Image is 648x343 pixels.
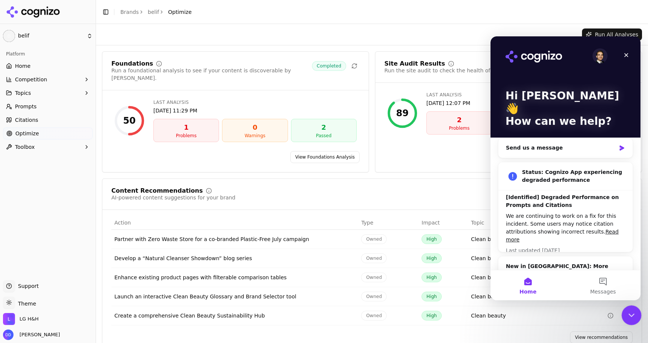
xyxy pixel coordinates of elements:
[15,301,36,307] span: Theme
[471,293,506,300] a: Clean beauty
[148,8,159,16] a: belif
[18,33,84,39] span: belif
[361,253,387,263] span: Owned
[114,219,355,226] div: Action
[361,273,387,282] span: Owned
[111,194,235,201] div: AI-powered content suggestions for your brand
[120,8,192,16] nav: breadcrumb
[3,60,93,72] a: Home
[153,107,357,114] div: [DATE] 11:29 PM
[114,312,355,319] div: Create a comprehensive Clean Beauty Sustainability Hub
[3,127,93,139] a: Optimize
[582,28,642,40] button: Run All Analyses
[157,122,216,133] div: 1
[114,235,355,243] div: Partner with Zero Waste Store for a co-branded Plastic-Free July campaign
[15,62,30,70] span: Home
[3,141,93,153] button: Toolbox
[3,330,13,340] img: Dmitry Dobrenko
[471,219,586,226] div: Topic
[111,61,153,67] div: Foundations
[15,116,38,124] span: Citations
[225,122,284,133] div: 0
[3,114,93,126] a: Citations
[168,8,192,16] span: Optimize
[153,99,357,105] div: Last Analysis
[471,255,506,262] a: Clean beauty
[361,311,387,321] span: Owned
[75,234,150,264] button: Messages
[426,99,630,107] div: [DATE] 12:07 PM
[471,274,506,281] a: Clean beauty
[120,9,139,15] a: Brands
[3,330,60,340] button: Open user button
[290,151,360,163] a: View Foundations Analysis
[3,313,39,325] button: Open organization switcher
[225,133,284,139] div: Warnings
[430,115,489,125] div: 2
[8,220,142,271] div: New in [GEOGRAPHIC_DATA]: More Models, Sentiment Scores, and Prompt Insights!
[129,12,142,25] div: Close
[396,107,408,119] div: 89
[3,48,93,60] div: Platform
[3,313,15,325] img: LG H&H
[361,219,415,226] div: Type
[421,273,442,282] span: High
[421,292,442,301] span: High
[157,133,216,139] div: Problems
[426,92,630,98] div: Last Analysis
[384,67,548,74] div: Run the site audit to check the health of your existing content
[622,306,642,325] iframe: Intercom live chat
[16,331,60,338] span: [PERSON_NAME]
[3,100,93,112] a: Prompts
[29,253,46,258] span: Home
[294,122,353,133] div: 2
[361,234,387,244] span: Owned
[100,253,126,258] span: Messages
[111,67,312,82] div: Run a foundational analysis to see if your content is discoverable by [PERSON_NAME].
[3,87,93,99] button: Topics
[421,219,465,226] div: Impact
[19,316,39,322] span: LG H&H
[471,235,506,243] a: Clean beauty
[114,274,355,281] div: Enhance existing product pages with filterable comparison tables
[421,234,442,244] span: High
[3,30,15,42] span: B
[114,255,355,262] div: Develop a “Natural Cleanser Showdown” blog series
[15,130,39,137] span: Optimize
[430,125,489,131] div: Problems
[490,36,640,300] iframe: Intercom live chat
[15,89,31,97] span: Topics
[15,103,37,110] span: Prompts
[111,188,203,194] div: Content Recommendations
[15,226,135,250] div: New in [GEOGRAPHIC_DATA]: More Models, Sentiment Scores, and Prompt Insights!
[421,311,442,321] span: High
[384,61,445,67] div: Site Audit Results
[312,61,346,71] span: Completed
[111,216,633,325] div: Data table
[3,73,93,85] button: Competition
[15,143,35,151] span: Toolbox
[471,312,506,319] a: Clean beauty
[294,133,353,139] div: Passed
[15,76,47,83] span: Competition
[361,292,387,301] span: Owned
[421,253,442,263] span: High
[123,115,135,127] div: 50
[114,293,355,300] div: Launch an interactive Clean Beauty Glossary and Brand Selector tool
